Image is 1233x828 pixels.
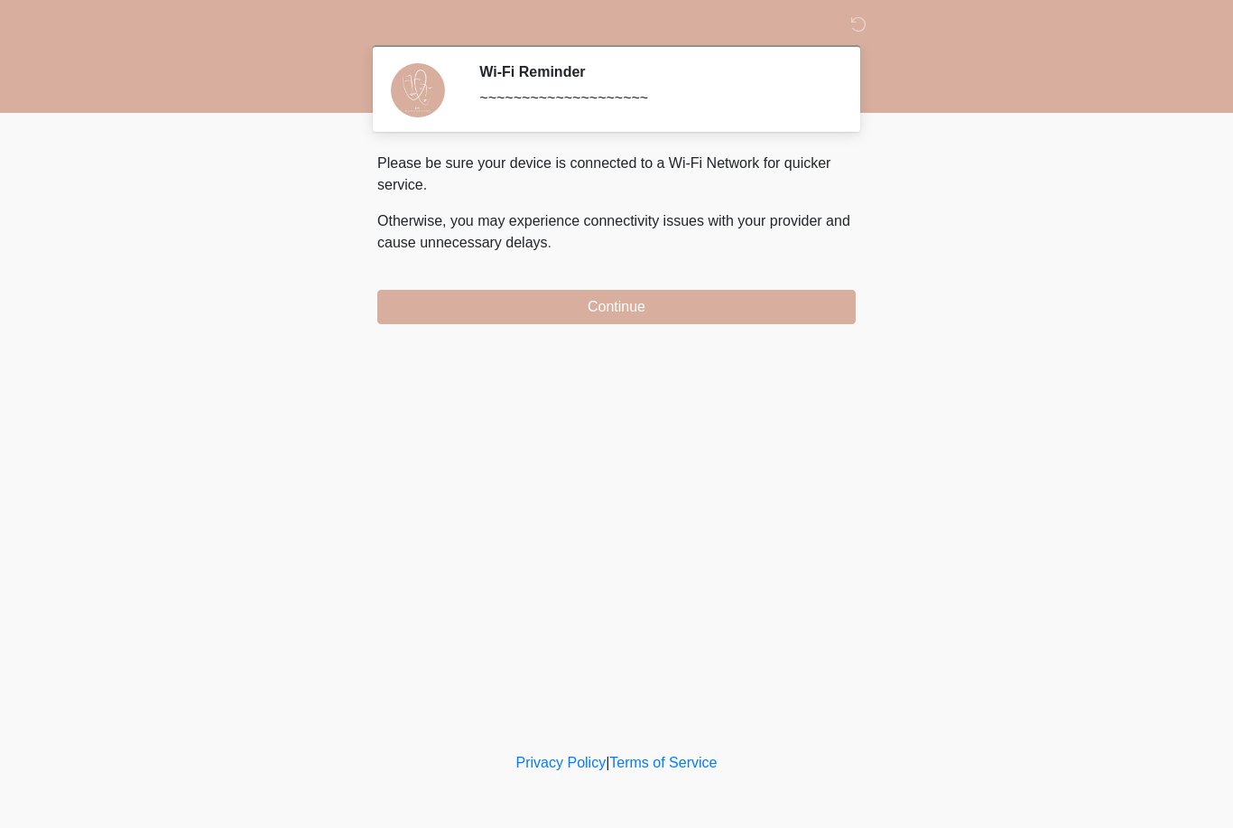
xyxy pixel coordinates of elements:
a: | [606,755,609,770]
div: ~~~~~~~~~~~~~~~~~~~~ [479,88,829,109]
a: Terms of Service [609,755,717,770]
p: Please be sure your device is connected to a Wi-Fi Network for quicker service. [377,153,856,196]
span: . [548,235,552,250]
button: Continue [377,290,856,324]
h2: Wi-Fi Reminder [479,63,829,80]
img: Agent Avatar [391,63,445,117]
p: Otherwise, you may experience connectivity issues with your provider and cause unnecessary delays [377,210,856,254]
a: Privacy Policy [516,755,607,770]
img: DM Studio Logo [359,14,383,36]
